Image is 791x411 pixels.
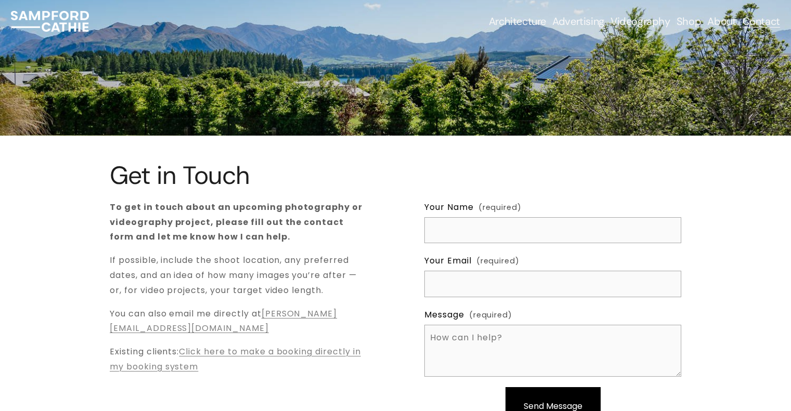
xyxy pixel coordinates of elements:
a: folder dropdown [489,14,546,29]
p: If possible, include the shoot location, any preferred dates, and an idea of how many images you’... [110,253,367,298]
span: (required) [478,201,522,215]
a: Videography [611,14,670,29]
a: Shop [677,14,701,29]
span: (required) [476,255,520,268]
span: Your Email [424,254,472,269]
span: Your Name [424,200,474,215]
img: Sampford Cathie Photo + Video [11,11,88,32]
p: Existing clients: [110,344,367,375]
strong: To get in touch about an upcoming photography or videography project, please fill out the contact... [110,201,365,243]
a: folder dropdown [552,14,604,29]
span: Architecture [489,15,546,28]
a: Click here to make a booking directly in my booking system [110,346,361,373]
h1: Get in Touch [110,162,262,189]
span: Message [424,308,464,323]
span: (required) [469,309,512,322]
p: You can also email me directly at [110,307,367,337]
span: Advertising [552,15,604,28]
a: Contact [743,14,780,29]
a: About [707,14,736,29]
